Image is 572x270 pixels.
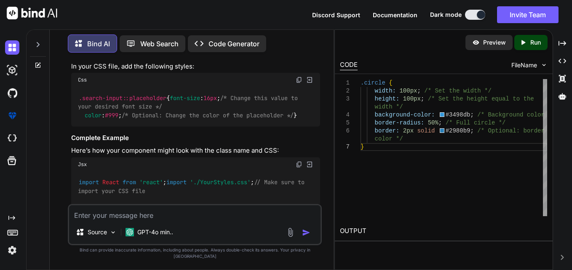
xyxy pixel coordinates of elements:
[78,94,301,120] code: { : ; : ; }
[540,61,548,69] img: chevron down
[78,179,307,195] span: // Make sure to import your CSS file
[425,87,492,94] span: /* Set the width */
[373,11,417,19] button: Documentation
[302,228,310,237] img: icon
[71,146,320,156] p: Here’s how your component might look with the class name and CSS:
[375,103,403,110] span: width */
[87,39,110,49] p: Bind AI
[88,228,107,236] p: Source
[122,111,294,119] span: /* Optional: Change the color of the placeholder */
[105,111,118,119] span: #999
[403,95,421,102] span: 100px
[306,161,313,168] img: Open in Browser
[375,87,396,94] span: width:
[139,179,163,186] span: 'react'
[85,111,102,119] span: color
[340,111,350,119] div: 4
[470,127,474,134] span: ;
[110,229,117,236] img: Pick Models
[511,61,537,69] span: FileName
[340,95,350,103] div: 3
[375,95,400,102] span: height:
[428,95,534,102] span: /* Set the height equal to the
[79,179,99,186] span: import
[417,87,421,94] span: ;
[5,40,19,55] img: darkChat
[5,63,19,77] img: darkAi-studio
[389,79,393,86] span: {
[361,79,385,86] span: .circle
[5,86,19,100] img: githubDark
[71,133,320,143] h3: Complete Example
[123,179,136,186] span: from
[400,87,417,94] span: 100px
[470,111,474,118] span: ;
[5,131,19,146] img: cloudideIcon
[497,6,559,23] button: Invite Team
[71,62,320,71] p: In your CSS file, add the following styles:
[340,143,350,151] div: 7
[446,119,506,126] span: /* Full circle */
[446,111,470,118] span: #3498db
[417,127,435,134] span: solid
[166,179,187,186] span: import
[286,228,295,237] img: attachment
[78,94,301,110] span: /* Change this value to your desired font size */
[375,127,400,134] span: border:
[530,38,541,47] p: Run
[78,77,87,83] span: Css
[137,228,173,236] p: GPT-4o min..
[375,135,403,142] span: color */
[478,111,556,118] span: /* Background color */
[102,179,119,186] span: React
[170,94,200,102] span: font-size
[375,119,425,126] span: border-radius:
[340,119,350,127] div: 5
[340,60,358,70] div: CODE
[7,7,57,19] img: Bind AI
[421,95,424,102] span: ;
[340,87,350,95] div: 2
[428,119,438,126] span: 50%
[483,38,506,47] p: Preview
[190,179,251,186] span: './YourStyles.css'
[78,161,87,168] span: Jsx
[123,94,166,102] span: ::placeholder
[126,228,134,236] img: GPT-4o mini
[361,143,364,150] span: }
[312,11,360,19] button: Discord Support
[335,221,552,241] h2: OUTPUT
[375,111,435,118] span: background-color:
[340,127,350,135] div: 6
[140,39,179,49] p: Web Search
[296,161,302,168] img: copy
[472,39,480,46] img: preview
[79,94,123,102] span: .search-input
[478,127,545,134] span: /* Optional: border
[340,79,350,87] div: 1
[68,247,322,259] p: Bind can provide inaccurate information, including about people. Always double-check its answers....
[203,94,217,102] span: 16px
[403,127,414,134] span: 2px
[208,39,259,49] p: Code Generator
[438,119,442,126] span: ;
[306,76,313,84] img: Open in Browser
[446,127,470,134] span: #2980b9
[296,77,302,83] img: copy
[430,11,462,19] span: Dark mode
[5,109,19,123] img: premium
[5,243,19,257] img: settings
